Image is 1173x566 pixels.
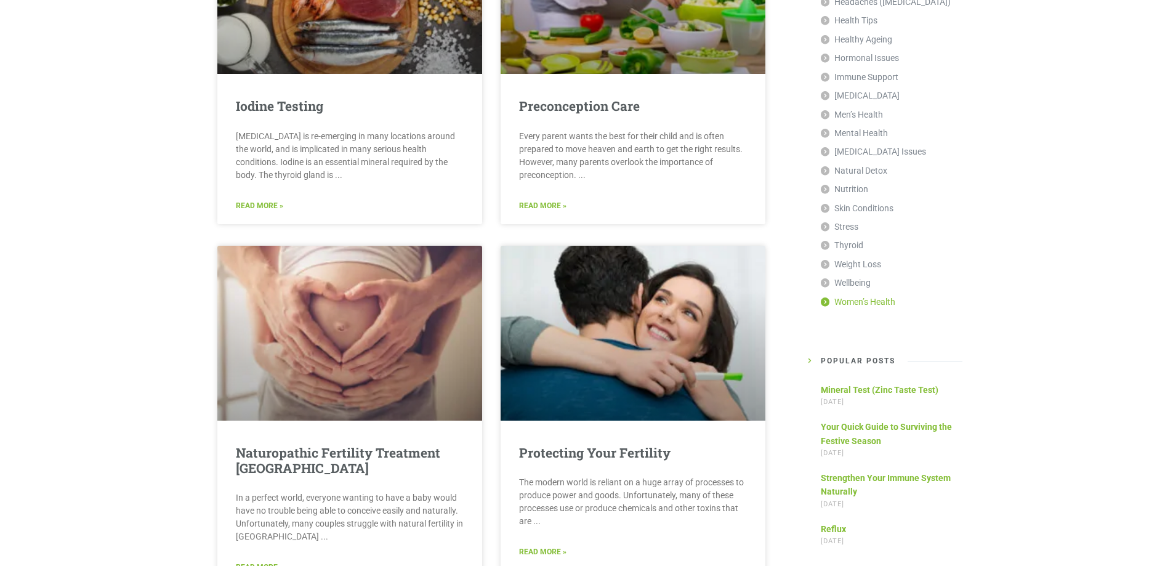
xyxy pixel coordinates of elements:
a: Nutrition [821,180,868,198]
a: Your Quick Guide to Surviving the Festive Season [821,422,952,445]
a: [MEDICAL_DATA] Issues [821,142,926,161]
span: [DATE] [821,448,962,459]
a: Read More » [236,200,283,212]
a: Read More » [519,546,566,558]
a: Protecting Your Fertility [519,444,671,461]
a: Read More » [519,200,566,212]
h5: Popular Posts [808,357,962,374]
a: Thyroid [821,236,863,254]
a: Women’s Health [821,293,895,311]
span: [DATE] [821,397,962,408]
a: [MEDICAL_DATA] [821,86,900,105]
a: Mental Health [821,124,888,142]
a: Strengthen Your Immune System Naturally [821,473,951,496]
a: Naturopathic Fertility Treatment Brisbane [217,246,482,421]
a: Wellbeing [821,273,871,292]
a: Skin Conditions [821,199,893,217]
span: [DATE] [821,499,962,510]
a: Men’s Health [821,105,883,124]
a: Weight Loss [821,255,881,273]
p: In a perfect world, everyone wanting to have a baby would have no trouble being able to conceive ... [236,491,464,543]
a: Hormonal Issues [821,49,899,67]
a: Natural Detox [821,161,887,180]
span: [DATE] [821,536,962,547]
p: Every parent wants the best for their child and is often prepared to move heaven and earth to get... [519,130,747,182]
a: Stress [821,217,858,236]
a: Reflux [821,524,846,534]
a: Mineral Test (Zinc Taste Test) [821,385,938,395]
a: Brisbane Naturopath Fertility [501,246,765,421]
p: [MEDICAL_DATA] is re-emerging in many locations around the world, and is implicated in many serio... [236,130,464,182]
a: Immune Support [821,68,898,86]
a: Preconception Care [519,97,640,115]
a: Naturopathic Fertility Treatment [GEOGRAPHIC_DATA] [236,444,440,477]
p: The modern world is reliant on a huge array of processes to produce power and goods. Unfortunatel... [519,476,747,528]
a: Iodine Testing [236,97,323,115]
